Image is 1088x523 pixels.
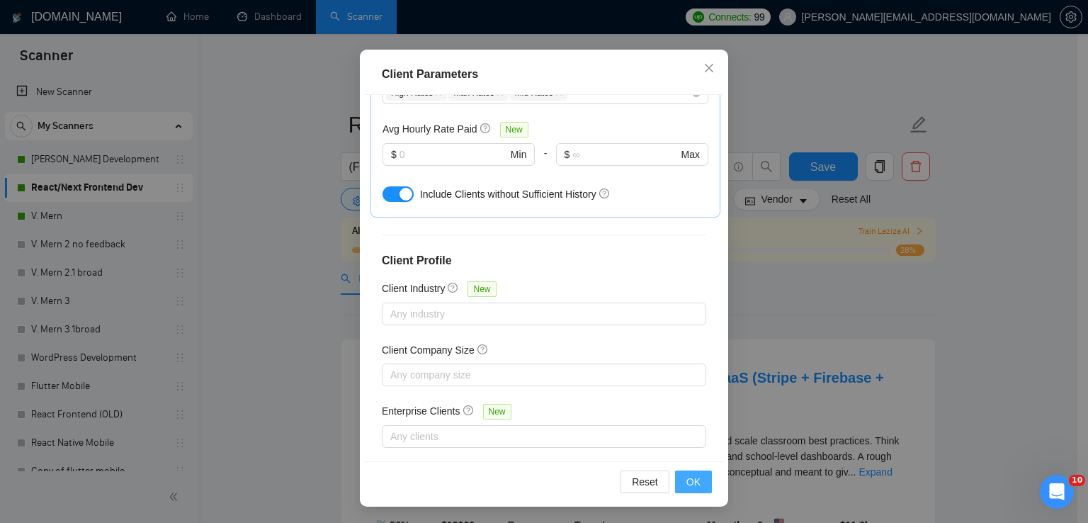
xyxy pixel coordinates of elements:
[620,471,669,493] button: Reset
[511,147,527,162] span: Min
[382,403,460,419] h5: Enterprise Clients
[448,282,459,293] span: question-circle
[565,147,570,162] span: $
[467,281,496,297] span: New
[382,342,475,358] h5: Client Company Size
[690,50,728,88] button: Close
[382,252,706,269] h4: Client Profile
[382,66,706,83] div: Client Parameters
[686,474,701,490] span: OK
[572,147,678,162] input: ∞
[480,123,492,134] span: question-circle
[681,147,700,162] span: Max
[463,405,475,416] span: question-circle
[382,121,477,137] h5: Avg Hourly Rate Paid
[399,147,508,162] input: 0
[500,122,528,137] span: New
[420,189,596,200] span: Include Clients without Sufficient History
[391,147,397,162] span: $
[675,471,712,493] button: OK
[382,281,445,296] h5: Client Industry
[632,474,658,490] span: Reset
[483,404,511,420] span: New
[535,143,555,183] div: -
[477,344,489,355] span: question-circle
[703,62,715,74] span: close
[1040,475,1074,509] iframe: Intercom live chat
[1069,475,1085,486] span: 10
[599,188,611,199] span: question-circle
